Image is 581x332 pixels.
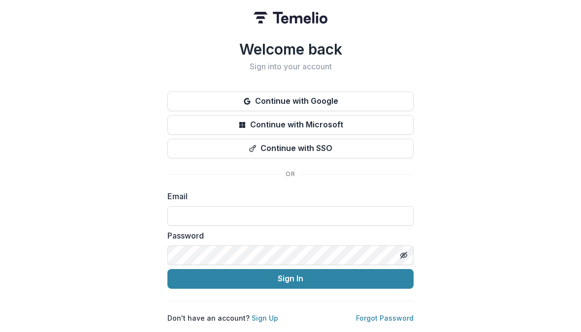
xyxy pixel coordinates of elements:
button: Continue with Google [167,91,414,111]
a: Sign Up [252,314,278,322]
label: Password [167,230,408,241]
label: Email [167,190,408,202]
p: Don't have an account? [167,313,278,323]
button: Toggle password visibility [396,247,412,263]
h2: Sign into your account [167,62,414,71]
h1: Welcome back [167,40,414,58]
button: Sign In [167,269,414,289]
img: Temelio [254,12,327,24]
a: Forgot Password [356,314,414,322]
button: Continue with Microsoft [167,115,414,135]
button: Continue with SSO [167,139,414,158]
